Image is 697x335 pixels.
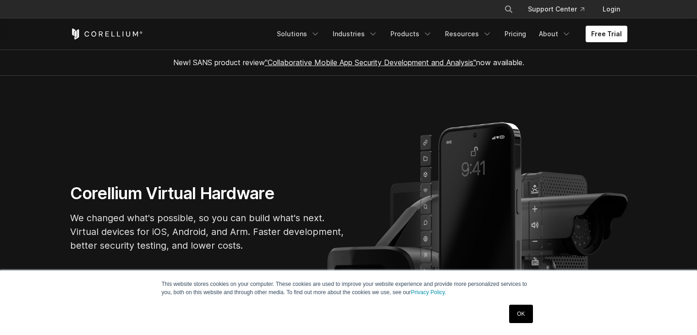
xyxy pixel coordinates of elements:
[385,26,438,42] a: Products
[271,26,627,42] div: Navigation Menu
[499,26,532,42] a: Pricing
[521,1,592,17] a: Support Center
[265,58,476,67] a: "Collaborative Mobile App Security Development and Analysis"
[70,183,345,204] h1: Corellium Virtual Hardware
[586,26,627,42] a: Free Trial
[173,58,524,67] span: New! SANS product review now available.
[595,1,627,17] a: Login
[271,26,325,42] a: Solutions
[70,211,345,252] p: We changed what's possible, so you can build what's next. Virtual devices for iOS, Android, and A...
[162,280,536,296] p: This website stores cookies on your computer. These cookies are used to improve your website expe...
[327,26,383,42] a: Industries
[70,28,143,39] a: Corellium Home
[509,305,532,323] a: OK
[493,1,627,17] div: Navigation Menu
[411,289,446,296] a: Privacy Policy.
[439,26,497,42] a: Resources
[533,26,576,42] a: About
[500,1,517,17] button: Search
